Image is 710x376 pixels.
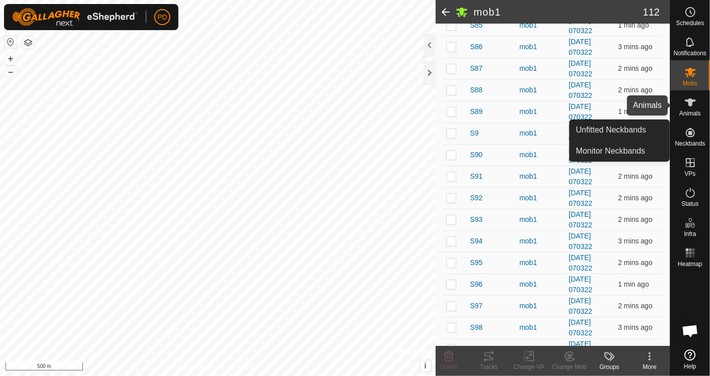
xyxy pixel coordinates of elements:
[643,5,660,20] span: 112
[470,344,483,354] span: S99
[520,214,561,225] div: mob1
[228,363,257,372] a: Contact Us
[675,141,705,147] span: Neckbands
[576,145,645,157] span: Monitor Neckbands
[569,318,592,337] a: [DATE] 070322
[681,201,698,207] span: Status
[618,215,652,223] span: 29 Aug 2025, 6:01 pm
[569,38,592,56] a: [DATE] 070322
[470,301,483,311] span: S97
[676,20,704,26] span: Schedules
[618,86,652,94] span: 29 Aug 2025, 6:01 pm
[470,42,483,52] span: S86
[618,302,652,310] span: 29 Aug 2025, 6:01 pm
[618,194,652,202] span: 29 Aug 2025, 6:00 pm
[618,64,652,72] span: 29 Aug 2025, 6:01 pm
[470,258,483,268] span: S95
[469,362,509,371] div: Tracks
[678,261,702,267] span: Heatmap
[618,237,652,245] span: 29 Aug 2025, 6:00 pm
[470,150,483,160] span: S90
[569,59,592,78] a: [DATE] 070322
[470,236,483,246] span: S94
[618,280,649,288] span: 29 Aug 2025, 6:01 pm
[520,42,561,52] div: mob1
[470,128,479,139] span: S9
[569,102,592,121] a: [DATE] 070322
[675,316,705,346] a: Open chat
[569,81,592,99] a: [DATE] 070322
[470,20,483,31] span: S85
[569,189,592,207] a: [DATE] 070322
[520,258,561,268] div: mob1
[589,362,630,371] div: Groups
[470,171,483,182] span: S91
[569,167,592,186] a: [DATE] 070322
[569,297,592,315] a: [DATE] 070322
[12,8,138,26] img: Gallagher Logo
[520,236,561,246] div: mob1
[618,43,652,51] span: 29 Aug 2025, 6:00 pm
[630,362,670,371] div: More
[470,214,483,225] span: S93
[520,193,561,203] div: mob1
[520,63,561,74] div: mob1
[520,301,561,311] div: mob1
[670,345,710,373] a: Help
[520,279,561,290] div: mob1
[470,63,483,74] span: S87
[520,322,561,333] div: mob1
[520,85,561,95] div: mob1
[509,362,549,371] div: Change VP
[424,361,426,370] span: i
[22,37,34,49] button: Map Layers
[684,363,696,369] span: Help
[5,66,17,78] button: –
[570,120,669,140] a: Unfitted Neckbands
[569,275,592,294] a: [DATE] 070322
[569,210,592,229] a: [DATE] 070322
[684,231,696,237] span: Infra
[569,254,592,272] a: [DATE] 070322
[470,193,483,203] span: S92
[178,363,216,372] a: Privacy Policy
[569,16,592,35] a: [DATE] 070322
[618,259,652,267] span: 29 Aug 2025, 6:01 pm
[520,20,561,31] div: mob1
[618,345,652,353] span: 29 Aug 2025, 6:01 pm
[520,106,561,117] div: mob1
[470,279,483,290] span: S96
[520,344,561,354] div: mob1
[569,124,592,143] a: [DATE] 070322
[549,362,589,371] div: Change Mob
[618,107,649,115] span: 29 Aug 2025, 6:01 pm
[618,323,652,331] span: 29 Aug 2025, 6:00 pm
[618,21,649,29] span: 29 Aug 2025, 6:02 pm
[618,172,652,180] span: 29 Aug 2025, 6:01 pm
[569,340,592,358] a: [DATE] 070322
[5,53,17,65] button: +
[520,150,561,160] div: mob1
[470,322,483,333] span: S98
[576,124,646,136] span: Unfitted Neckbands
[674,50,706,56] span: Notifications
[520,171,561,182] div: mob1
[440,363,458,370] span: Delete
[470,85,483,95] span: S88
[679,110,701,116] span: Animals
[474,6,643,18] h2: mob1
[569,146,592,164] a: [DATE] 070322
[157,12,167,23] span: PD
[520,128,561,139] div: mob1
[684,171,695,177] span: VPs
[5,36,17,48] button: Reset Map
[683,80,697,86] span: Mobs
[420,360,431,371] button: i
[569,232,592,250] a: [DATE] 070322
[470,106,483,117] span: S89
[570,141,669,161] a: Monitor Neckbands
